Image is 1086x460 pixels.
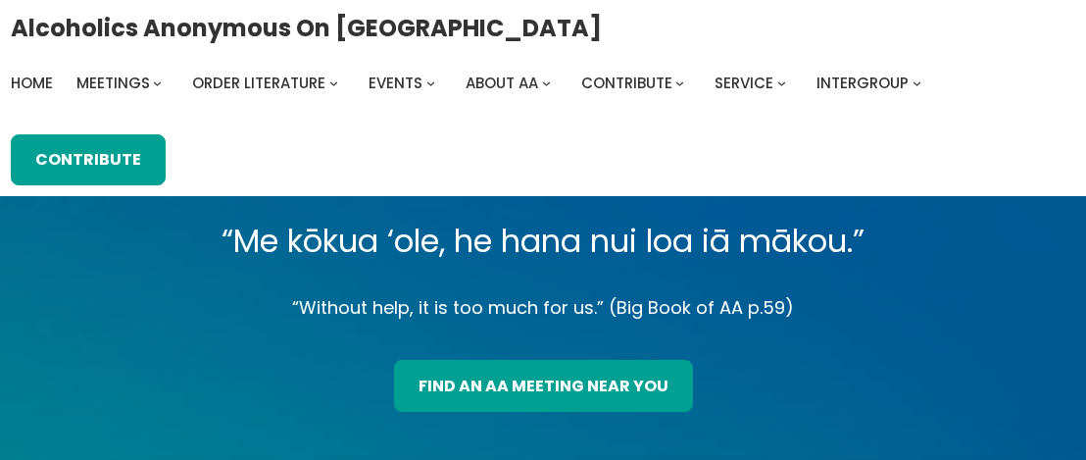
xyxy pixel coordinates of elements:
[394,360,693,411] a: find an aa meeting near you
[675,78,684,87] button: Contribute submenu
[581,73,672,93] span: Contribute
[542,78,551,87] button: About AA submenu
[715,70,773,97] a: Service
[11,134,166,185] a: Contribute
[192,73,325,93] span: Order Literature
[816,70,909,97] a: Intergroup
[11,7,602,49] a: Alcoholics Anonymous on [GEOGRAPHIC_DATA]
[76,70,150,97] a: Meetings
[76,73,150,93] span: Meetings
[466,70,538,97] a: About AA
[369,73,422,93] span: Events
[816,73,909,93] span: Intergroup
[11,73,53,93] span: Home
[369,70,422,97] a: Events
[426,78,435,87] button: Events submenu
[913,78,921,87] button: Intergroup submenu
[54,292,1031,324] p: “Without help, it is too much for us.” (Big Book of AA p.59)
[777,78,786,87] button: Service submenu
[11,70,53,97] a: Home
[581,70,672,97] a: Contribute
[329,78,338,87] button: Order Literature submenu
[11,70,928,97] nav: Intergroup
[715,73,773,93] span: Service
[153,78,162,87] button: Meetings submenu
[54,214,1031,269] p: “Me kōkua ‘ole, he hana nui loa iā mākou.”
[466,73,538,93] span: About AA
